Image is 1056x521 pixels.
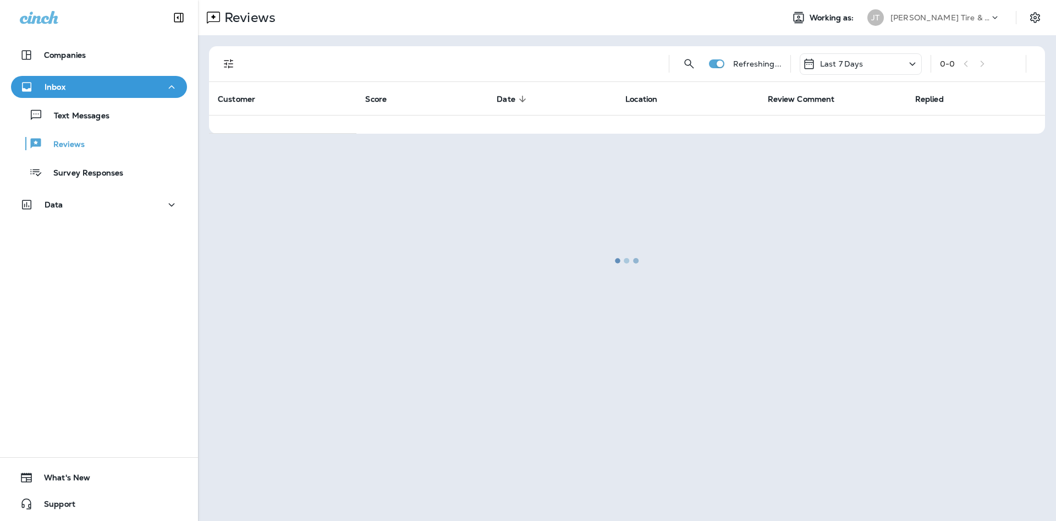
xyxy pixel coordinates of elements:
[33,473,90,486] span: What's New
[11,76,187,98] button: Inbox
[42,140,85,150] p: Reviews
[45,200,63,209] p: Data
[11,103,187,127] button: Text Messages
[44,51,86,59] p: Companies
[11,467,187,489] button: What's New
[43,111,109,122] p: Text Messages
[45,83,65,91] p: Inbox
[11,132,187,155] button: Reviews
[11,194,187,216] button: Data
[163,7,194,29] button: Collapse Sidebar
[11,493,187,515] button: Support
[33,500,75,513] span: Support
[11,161,187,184] button: Survey Responses
[11,44,187,66] button: Companies
[42,168,123,179] p: Survey Responses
